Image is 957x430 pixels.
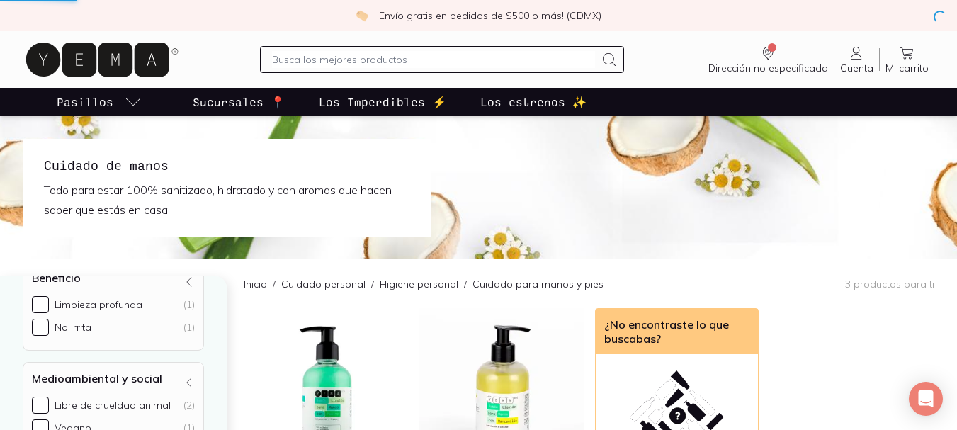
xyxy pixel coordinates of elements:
a: Cuenta [834,45,879,74]
div: Beneficio [23,261,204,351]
p: 3 productos para ti [845,278,934,290]
p: ¡Envío gratis en pedidos de $500 o más! (CDMX) [377,9,601,23]
div: Libre de crueldad animal [55,399,171,412]
p: Todo para estar 100% sanitizado, hidratado y con aromas que hacen saber que estás en casa. [44,180,409,220]
a: Los estrenos ✨ [477,88,589,116]
a: Dirección no especificada [703,45,834,74]
a: pasillo-todos-link [54,88,145,116]
div: ¿No encontraste lo que buscabas? [596,309,759,354]
h1: Cuidado de manos [44,156,409,174]
span: Dirección no especificada [708,62,828,74]
h4: Medioambiental y social [32,371,162,385]
input: Busca los mejores productos [272,51,596,68]
p: Pasillos [57,94,113,111]
a: Inicio [244,278,267,290]
p: Los Imperdibles ⚡️ [319,94,446,111]
h4: Beneficio [32,271,81,285]
span: Mi carrito [885,62,929,74]
a: Higiene personal [380,278,458,290]
p: Sucursales 📍 [193,94,285,111]
a: Cuidado personal [281,278,366,290]
input: Limpieza profunda(1) [32,296,49,313]
span: / [458,277,472,291]
div: Open Intercom Messenger [909,382,943,416]
p: Los estrenos ✨ [480,94,587,111]
div: (1) [183,298,195,311]
a: Mi carrito [880,45,934,74]
span: Cuenta [840,62,873,74]
div: No irrita [55,321,91,334]
a: Los Imperdibles ⚡️ [316,88,449,116]
div: (2) [183,399,195,412]
input: Libre de crueldad animal(2) [32,397,49,414]
div: Limpieza profunda [55,298,142,311]
input: No irrita(1) [32,319,49,336]
div: (1) [183,321,195,334]
span: / [267,277,281,291]
p: Cuidado para manos y pies [472,277,604,291]
span: / [366,277,380,291]
a: Sucursales 📍 [190,88,288,116]
img: check [356,9,368,22]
